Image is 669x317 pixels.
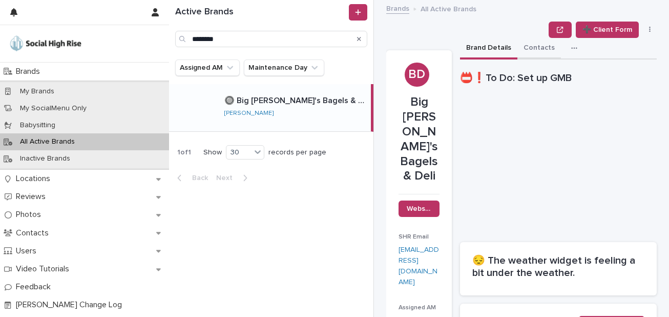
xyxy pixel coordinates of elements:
div: 30 [226,147,251,158]
button: Assigned AM [175,60,240,76]
h1: Active Brands [175,7,347,18]
p: Feedback [12,282,59,292]
button: Next [212,173,256,183]
button: Maintenance Day [244,60,324,76]
h1: 📛❗To Do: Set up GMB [460,72,657,84]
p: 🔘 Big [PERSON_NAME]'s Bagels & Deli [224,94,369,106]
span: Next [216,174,239,182]
button: ➕ Client Form [576,22,639,38]
a: [PERSON_NAME] [224,110,274,117]
a: [EMAIL_ADDRESS][DOMAIN_NAME] [399,246,439,285]
a: Brands [386,2,409,14]
p: My Brands [12,87,62,96]
p: Big [PERSON_NAME]'s Bagels & Deli [399,95,440,184]
p: Users [12,246,45,256]
button: Contacts [517,38,561,60]
span: SHR Email [399,234,429,240]
p: Photos [12,210,49,220]
div: BD [405,43,429,82]
iframe: 📛❗To Do: Set up GMB [460,88,657,242]
img: o5DnuTxEQV6sW9jFYBBf [8,33,83,54]
h2: 😔 The weather widget is feeling a bit under the weather. [472,254,644,279]
span: Back [186,174,208,182]
button: Brand Details [460,38,517,60]
p: records per page [268,148,326,157]
a: Website [399,201,440,217]
a: 🔘 Big [PERSON_NAME]'s Bagels & Deli🔘 Big [PERSON_NAME]'s Bagels & Deli [PERSON_NAME] [169,84,373,132]
p: Inactive Brands [12,154,78,163]
p: Brands [12,67,48,76]
button: Back [169,173,212,183]
span: Assigned AM [399,305,436,311]
p: My SocialMenu Only [12,104,95,113]
p: Contacts [12,228,57,238]
p: Video Tutorials [12,264,77,274]
p: All Active Brands [421,3,476,14]
p: Reviews [12,192,54,202]
span: Website [407,205,431,212]
span: ➕ Client Form [582,25,632,35]
p: All Active Brands [12,137,83,146]
p: Locations [12,174,58,184]
input: Search [175,31,367,47]
p: Babysitting [12,121,64,130]
p: 1 of 1 [169,140,199,165]
p: Show [203,148,222,157]
p: [PERSON_NAME] Change Log [12,300,130,310]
